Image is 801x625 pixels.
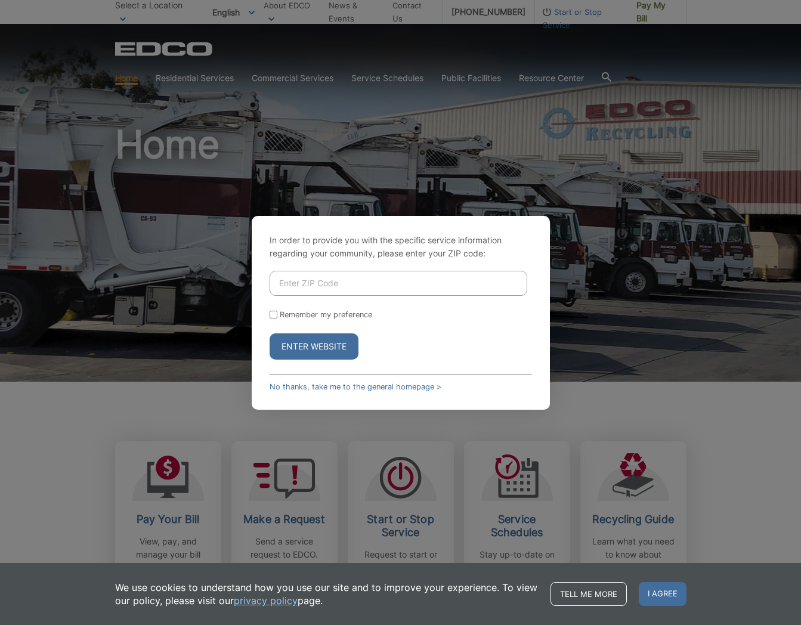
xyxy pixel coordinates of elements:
span: I agree [639,582,686,606]
p: In order to provide you with the specific service information regarding your community, please en... [270,234,532,260]
p: We use cookies to understand how you use our site and to improve your experience. To view our pol... [115,581,539,607]
a: No thanks, take me to the general homepage > [270,382,441,391]
label: Remember my preference [280,310,372,319]
button: Enter Website [270,333,358,360]
a: Tell me more [551,582,627,606]
input: Enter ZIP Code [270,271,527,296]
a: privacy policy [234,594,298,607]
